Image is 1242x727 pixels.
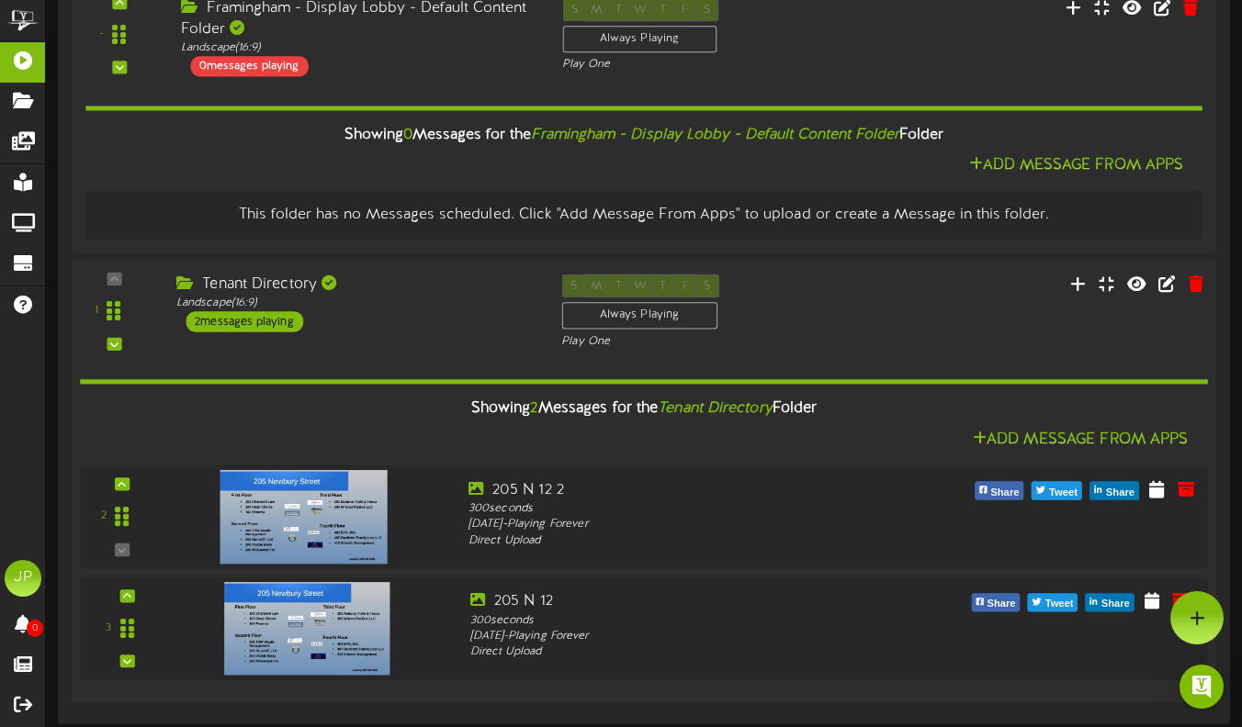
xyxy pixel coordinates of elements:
[1086,594,1135,612] button: Share
[224,582,390,675] img: dd2aa11e-4542-4f65-946b-c21c136eaad4.jpg
[470,591,912,612] div: 205 N 12
[562,26,717,52] div: Always Playing
[469,517,915,533] div: [DATE] - Playing Forever
[967,429,1194,452] button: Add Message From Apps
[72,115,1216,154] div: Showing Messages for the Folder
[186,312,303,332] div: 2 messages playing
[561,334,822,350] div: Play One
[971,594,1020,612] button: Share
[403,126,412,142] span: 0
[658,400,773,417] i: Tenant Directory
[1042,595,1078,615] span: Tweet
[27,620,43,637] span: 0
[5,560,41,597] div: JP
[470,644,912,660] div: Direct Upload
[469,501,915,518] div: 300 seconds
[987,483,1022,503] span: Share
[470,613,912,629] div: 300 seconds
[181,40,535,56] div: Landscape ( 16:9 )
[964,154,1189,177] button: Add Message From Apps
[983,595,1019,615] span: Share
[1090,482,1139,500] button: Share
[1180,665,1224,709] div: Open Intercom Messenger
[469,533,915,550] div: Direct Upload
[190,56,308,76] div: 0 messages playing
[176,296,534,311] div: Landscape ( 16:9 )
[975,482,1024,500] button: Share
[220,470,388,564] img: 561acbd2-244d-4f52-9217-ae2cdfd081ec.jpg
[469,479,915,500] div: 205 N 12 2
[1102,483,1138,503] span: Share
[1045,483,1081,503] span: Tweet
[561,302,717,330] div: Always Playing
[562,57,820,73] div: Play One
[1098,595,1134,615] span: Share
[1032,482,1082,500] button: Tweet
[470,629,912,644] div: [DATE] - Playing Forever
[530,400,537,417] span: 2
[66,389,1222,429] div: Showing Messages for the Folder
[99,205,1189,226] div: This folder has no Messages scheduled. Click "Add Message From Apps" to upload or create a Messag...
[1028,594,1078,612] button: Tweet
[531,126,899,142] i: Framingham - Display Lobby - Default Content Folder
[176,274,534,296] div: Tenant Directory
